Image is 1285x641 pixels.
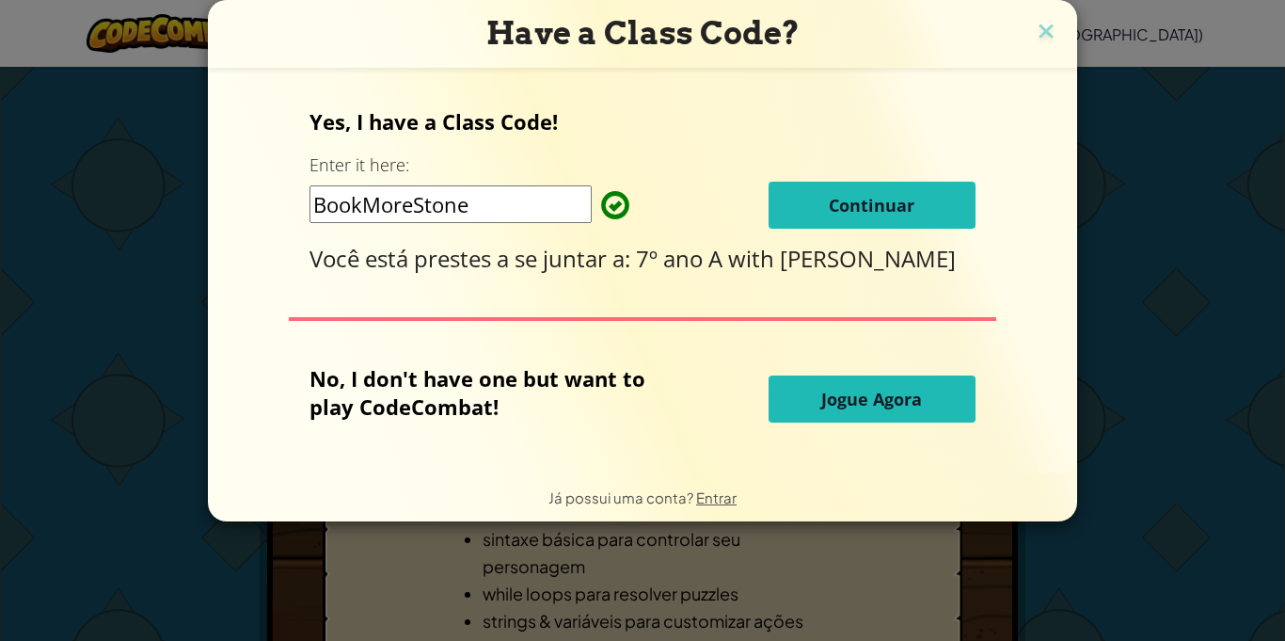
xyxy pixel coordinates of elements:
span: [PERSON_NAME] [780,243,956,274]
label: Enter it here: [309,153,409,177]
span: with [728,243,780,274]
span: Já possui uma conta? [548,489,696,506]
span: Você está prestes a se juntar a: [309,243,636,274]
button: Continuar [769,182,976,229]
button: Jogue Agora [769,376,976,423]
span: Continuar [829,194,914,216]
p: No, I don't have one but want to play CodeCombat! [309,364,674,421]
span: 7º ano A [636,243,728,274]
p: Yes, I have a Class Code! [309,107,975,136]
a: Entrar [696,489,737,506]
img: close icon [1034,19,1058,47]
span: Have a Class Code? [486,14,800,52]
span: Jogue Agora [821,388,922,410]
